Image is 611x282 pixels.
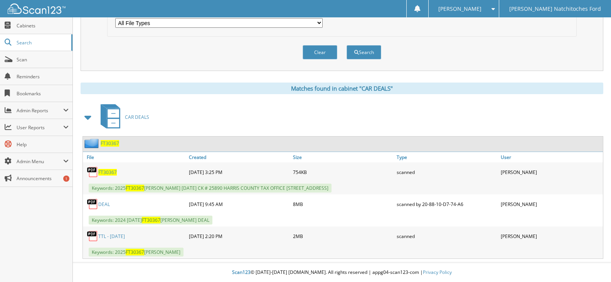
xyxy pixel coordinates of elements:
a: CAR DEALS [96,102,149,132]
span: [PERSON_NAME] Natchitoches Ford [509,7,601,11]
a: TTL - [DATE] [98,233,125,240]
div: scanned [395,228,499,244]
img: folder2.png [84,138,101,148]
a: Privacy Policy [423,269,452,275]
a: User [499,152,603,162]
span: Keywords: 2025 [PERSON_NAME] [DATE] CK # 25890 HARRIS COUNTY TAX OFFICE [STREET_ADDRESS] [89,184,332,193]
span: Keywords: 2024 [DATE] [PERSON_NAME] DEAL [89,216,212,225]
button: Clear [303,45,337,59]
div: 8MB [291,196,395,212]
span: FT30367 [142,217,160,223]
span: CAR DEALS [125,114,149,120]
div: © [DATE]-[DATE] [DOMAIN_NAME]. All rights reserved | appg04-scan123-com | [73,263,611,282]
a: DEAL [98,201,110,208]
span: Keywords: 2025 [PERSON_NAME] [89,248,183,257]
div: [PERSON_NAME] [499,228,603,244]
a: Type [395,152,499,162]
a: FT30367 [98,169,117,176]
div: [PERSON_NAME] [499,164,603,180]
div: [PERSON_NAME] [499,196,603,212]
span: Admin Menu [17,158,63,165]
a: Size [291,152,395,162]
span: Cabinets [17,22,69,29]
div: 1 [63,176,69,182]
span: Help [17,141,69,148]
div: scanned by 20-88-10-D7-74-A6 [395,196,499,212]
div: scanned [395,164,499,180]
img: PDF.png [87,198,98,210]
span: FT30367 [126,249,144,255]
span: User Reports [17,124,63,131]
span: Bookmarks [17,90,69,97]
a: File [83,152,187,162]
img: scan123-logo-white.svg [8,3,66,14]
span: FT30367 [126,185,144,191]
span: Reminders [17,73,69,80]
img: PDF.png [87,230,98,242]
div: [DATE] 2:20 PM [187,228,291,244]
button: Search [347,45,381,59]
a: FT30367 [101,140,119,147]
div: 2MB [291,228,395,244]
div: [DATE] 3:25 PM [187,164,291,180]
div: [DATE] 9:45 AM [187,196,291,212]
div: Matches found in cabinet "CAR DEALS" [81,83,603,94]
a: Created [187,152,291,162]
div: 754KB [291,164,395,180]
span: Announcements [17,175,69,182]
img: PDF.png [87,166,98,178]
span: Scan123 [232,269,251,275]
span: Search [17,39,67,46]
span: [PERSON_NAME] [438,7,481,11]
span: Scan [17,56,69,63]
span: Admin Reports [17,107,63,114]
